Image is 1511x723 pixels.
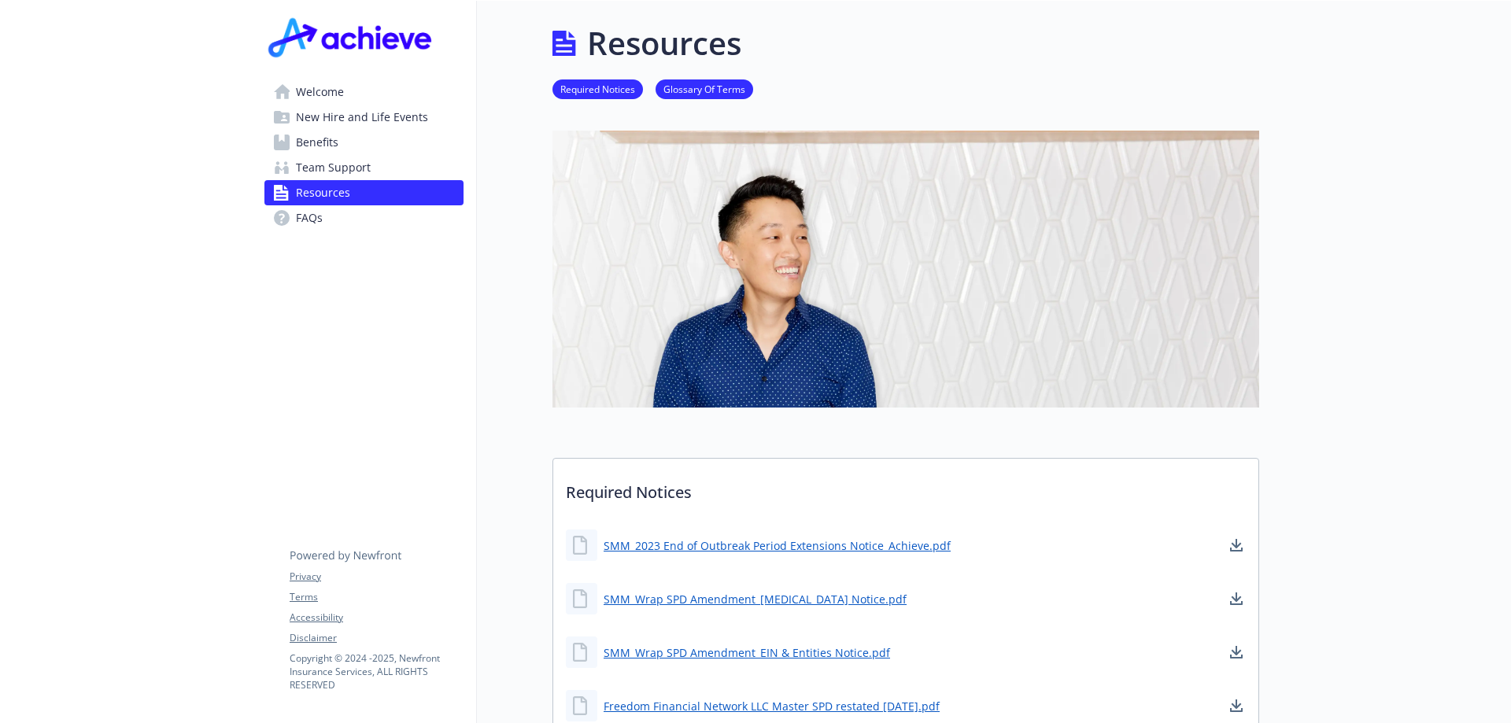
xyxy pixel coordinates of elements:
a: download document [1227,696,1246,715]
a: SMM_Wrap SPD Amendment_EIN & Entities Notice.pdf [604,644,890,661]
a: SMM_Wrap SPD Amendment_[MEDICAL_DATA] Notice.pdf [604,591,907,607]
a: Glossary Of Terms [656,81,753,96]
a: SMM_2023 End of Outbreak Period Extensions Notice_Achieve.pdf [604,537,951,554]
a: New Hire and Life Events [264,105,464,130]
a: download document [1227,643,1246,662]
a: Required Notices [552,81,643,96]
span: Benefits [296,130,338,155]
a: Privacy [290,570,463,584]
img: resources page banner [552,131,1259,408]
a: Resources [264,180,464,205]
span: Welcome [296,79,344,105]
span: Team Support [296,155,371,180]
p: Required Notices [553,459,1258,517]
span: FAQs [296,205,323,231]
span: New Hire and Life Events [296,105,428,130]
a: Disclaimer [290,631,463,645]
a: Benefits [264,130,464,155]
a: FAQs [264,205,464,231]
h1: Resources [587,20,741,67]
a: Accessibility [290,610,463,625]
a: download document [1227,589,1246,608]
a: Terms [290,590,463,604]
p: Copyright © 2024 - 2025 , Newfront Insurance Services, ALL RIGHTS RESERVED [290,651,463,692]
a: download document [1227,536,1246,555]
a: Freedom Financial Network LLC Master SPD restated [DATE].pdf [604,698,940,714]
a: Welcome [264,79,464,105]
a: Team Support [264,155,464,180]
span: Resources [296,180,350,205]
